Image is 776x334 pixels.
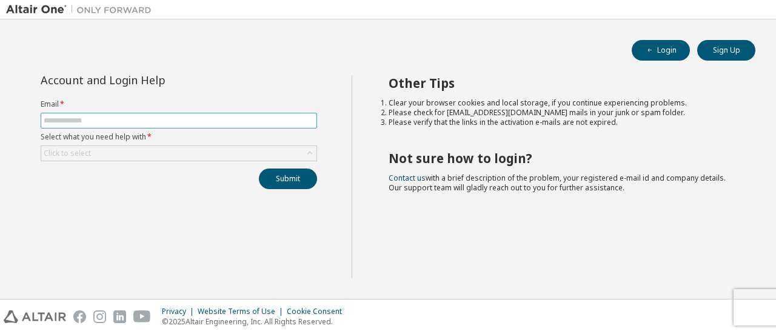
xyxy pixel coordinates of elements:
[93,310,106,323] img: instagram.svg
[697,40,755,61] button: Sign Up
[41,75,262,85] div: Account and Login Help
[198,307,287,316] div: Website Terms of Use
[41,132,317,142] label: Select what you need help with
[41,99,317,109] label: Email
[41,146,316,161] div: Click to select
[287,307,349,316] div: Cookie Consent
[389,98,734,108] li: Clear your browser cookies and local storage, if you continue experiencing problems.
[389,173,726,193] span: with a brief description of the problem, your registered e-mail id and company details. Our suppo...
[259,169,317,189] button: Submit
[73,310,86,323] img: facebook.svg
[389,118,734,127] li: Please verify that the links in the activation e-mails are not expired.
[133,310,151,323] img: youtube.svg
[162,316,349,327] p: © 2025 Altair Engineering, Inc. All Rights Reserved.
[4,310,66,323] img: altair_logo.svg
[389,150,734,166] h2: Not sure how to login?
[113,310,126,323] img: linkedin.svg
[162,307,198,316] div: Privacy
[389,75,734,91] h2: Other Tips
[389,108,734,118] li: Please check for [EMAIL_ADDRESS][DOMAIN_NAME] mails in your junk or spam folder.
[44,149,91,158] div: Click to select
[632,40,690,61] button: Login
[389,173,426,183] a: Contact us
[6,4,158,16] img: Altair One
